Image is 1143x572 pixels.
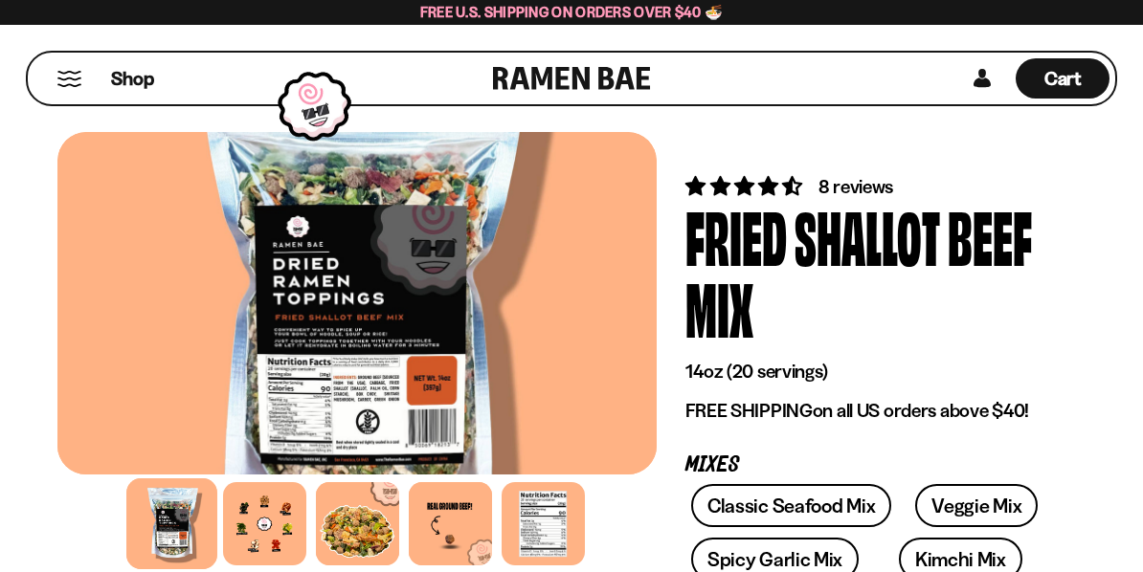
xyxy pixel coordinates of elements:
a: Shop [111,58,154,99]
p: on all US orders above $40! [685,399,1057,423]
strong: FREE SHIPPING [685,399,812,422]
span: 4.62 stars [685,174,805,198]
p: 14oz (20 servings) [685,360,1057,384]
span: 8 reviews [818,175,893,198]
a: Classic Seafood Mix [691,484,891,527]
div: Mix [685,272,753,343]
a: Veggie Mix [915,484,1038,527]
div: Beef [948,200,1032,272]
span: Free U.S. Shipping on Orders over $40 🍜 [420,3,724,21]
div: Fried [685,200,787,272]
div: Shallot [795,200,940,272]
span: Shop [111,66,154,92]
span: Cart [1044,67,1082,90]
p: Mixes [685,456,1057,474]
a: Cart [1016,53,1109,104]
button: Mobile Menu Trigger [56,71,82,87]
